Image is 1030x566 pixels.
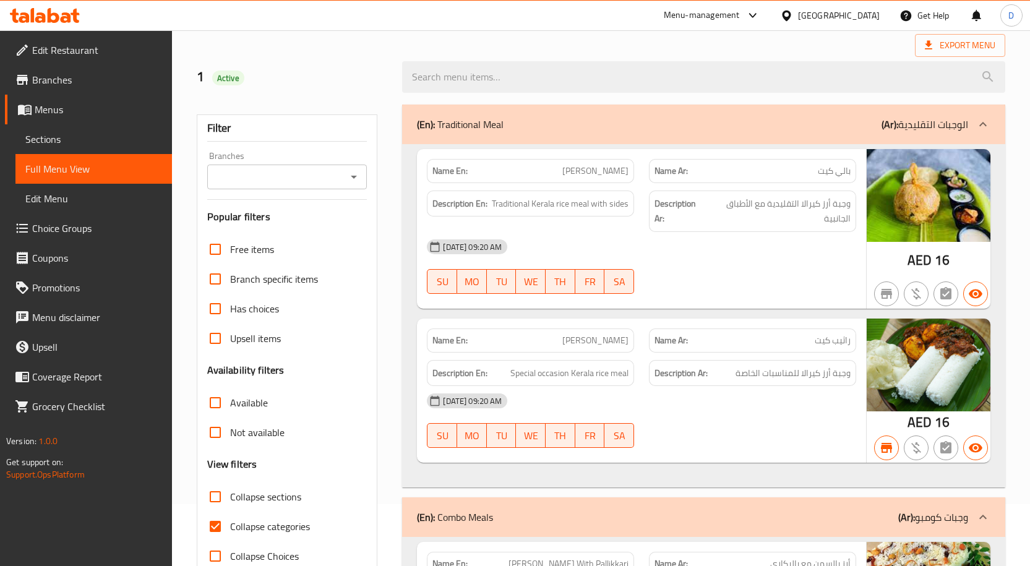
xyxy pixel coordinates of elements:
[432,165,468,178] strong: Name En:
[736,366,851,381] span: وجبة أرز كيرالا للمناسبات الخاصة
[462,273,482,291] span: MO
[417,117,504,132] p: Traditional Meal
[933,435,958,460] button: Not has choices
[882,117,968,132] p: الوجبات التقليدية
[5,35,172,65] a: Edit Restaurant
[5,213,172,243] a: Choice Groups
[32,280,162,295] span: Promotions
[551,273,570,291] span: TH
[32,399,162,414] span: Grocery Checklist
[915,34,1005,57] span: Export Menu
[5,332,172,362] a: Upsell
[521,427,541,445] span: WE
[654,366,708,381] strong: Description Ar:
[904,435,929,460] button: Purchased item
[654,165,688,178] strong: Name Ar:
[6,433,36,449] span: Version:
[207,210,367,224] h3: Popular filters
[963,281,988,306] button: Available
[654,334,688,347] strong: Name Ar:
[432,196,487,212] strong: Description En:
[402,497,1005,537] div: (En): Combo Meals(Ar):وجبات كومبو
[15,184,172,213] a: Edit Menu
[438,241,507,253] span: [DATE] 09:20 AM
[32,369,162,384] span: Coverage Report
[432,273,452,291] span: SU
[427,269,457,294] button: SU
[402,144,1005,488] div: (En): Traditional Meal(Ar):الوجبات التقليدية
[521,273,541,291] span: WE
[25,132,162,147] span: Sections
[427,423,457,448] button: SU
[32,251,162,265] span: Coupons
[197,67,388,86] h2: 1
[402,61,1005,93] input: search
[5,65,172,95] a: Branches
[510,366,629,381] span: Special occasion Kerala rice meal
[207,115,367,142] div: Filter
[457,269,487,294] button: MO
[32,43,162,58] span: Edit Restaurant
[707,196,851,226] span: وجبة أرز كيرالا التقليدية مع الأطباق الجانبية
[5,302,172,332] a: Menu disclaimer
[6,466,85,482] a: Support.OpsPlatform
[604,269,634,294] button: SA
[963,435,988,460] button: Available
[32,221,162,236] span: Choice Groups
[933,281,958,306] button: Not has choices
[230,331,281,346] span: Upsell items
[432,334,468,347] strong: Name En:
[898,508,915,526] b: (Ar):
[5,243,172,273] a: Coupons
[35,102,162,117] span: Menus
[230,489,301,504] span: Collapse sections
[580,273,600,291] span: FR
[546,423,575,448] button: TH
[432,366,487,381] strong: Description En:
[925,38,995,53] span: Export Menu
[516,269,546,294] button: WE
[546,269,575,294] button: TH
[5,362,172,392] a: Coverage Report
[207,457,257,471] h3: View filters
[904,281,929,306] button: Purchased item
[492,273,512,291] span: TU
[207,363,285,377] h3: Availability filters
[230,242,274,257] span: Free items
[32,72,162,87] span: Branches
[462,427,482,445] span: MO
[230,519,310,534] span: Collapse categories
[230,272,318,286] span: Branch specific items
[908,248,932,272] span: AED
[5,392,172,421] a: Grocery Checklist
[867,149,990,242] img: Palli_Kett638902758313038877.jpg
[25,191,162,206] span: Edit Menu
[575,269,605,294] button: FR
[230,549,299,564] span: Collapse Choices
[935,410,950,434] span: 16
[874,281,899,306] button: Not branch specific item
[5,95,172,124] a: Menus
[15,124,172,154] a: Sections
[664,8,740,23] div: Menu-management
[1008,9,1014,22] span: D
[492,196,629,212] span: Traditional Kerala rice meal with sides
[867,319,990,411] img: Ratheeb_Kett638902758379095527.jpg
[487,269,517,294] button: TU
[417,115,435,134] b: (En):
[32,310,162,325] span: Menu disclaimer
[230,425,285,440] span: Not available
[230,301,279,316] span: Has choices
[6,454,63,470] span: Get support on:
[580,427,600,445] span: FR
[562,334,629,347] span: [PERSON_NAME]
[417,508,435,526] b: (En):
[654,196,705,226] strong: Description Ar:
[935,248,950,272] span: 16
[551,427,570,445] span: TH
[562,165,629,178] span: [PERSON_NAME]
[609,273,629,291] span: SA
[882,115,898,134] b: (Ar):
[432,427,452,445] span: SU
[402,105,1005,144] div: (En): Traditional Meal(Ar):الوجبات التقليدية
